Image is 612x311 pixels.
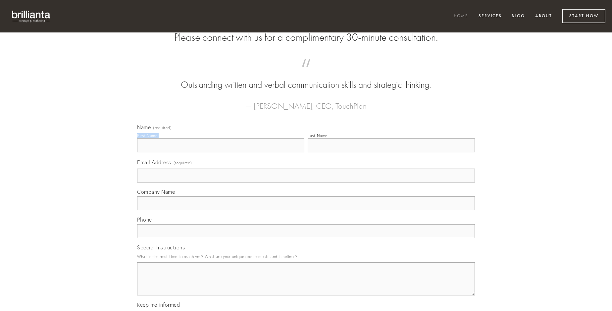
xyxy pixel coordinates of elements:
[308,133,328,138] div: Last Name
[148,66,464,91] blockquote: Outstanding written and verbal communication skills and strategic thinking.
[7,7,56,26] img: brillianta - research, strategy, marketing
[137,31,475,44] h2: Please connect with us for a complimentary 30-minute consultation.
[174,158,192,167] span: (required)
[153,126,172,130] span: (required)
[148,66,464,78] span: “
[137,124,151,130] span: Name
[137,252,475,261] p: What is the best time to reach you? What are your unique requirements and timelines?
[507,11,529,22] a: Blog
[137,159,171,166] span: Email Address
[474,11,506,22] a: Services
[562,9,605,23] a: Start Now
[137,188,175,195] span: Company Name
[531,11,556,22] a: About
[137,301,180,308] span: Keep me informed
[137,216,152,223] span: Phone
[137,133,157,138] div: First Name
[137,244,185,251] span: Special Instructions
[148,91,464,113] figcaption: — [PERSON_NAME], CEO, TouchPlan
[449,11,473,22] a: Home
